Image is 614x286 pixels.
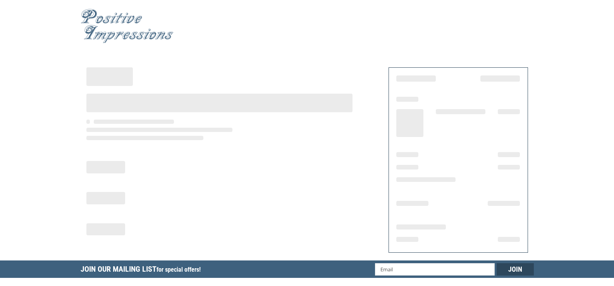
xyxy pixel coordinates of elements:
span: for special offers! [157,266,201,273]
input: Join [497,263,534,276]
input: Email [375,263,495,276]
img: Positive Impressions [81,9,174,43]
h5: Join Our Mailing List [81,260,205,280]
